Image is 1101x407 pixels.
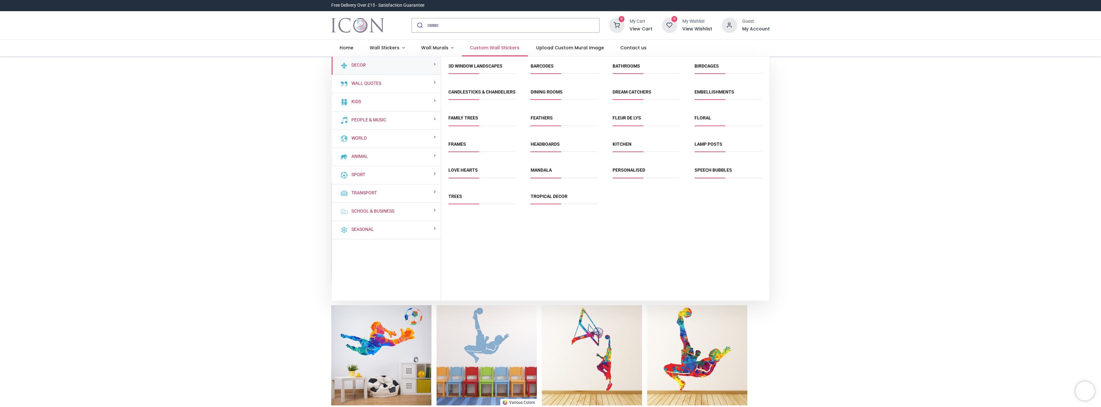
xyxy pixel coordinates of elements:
a: Lamp Posts [695,142,722,147]
img: Kids [340,98,348,106]
span: Love Hearts [448,167,516,178]
span: Candlesticks & Chandeliers [448,89,516,100]
img: Icon Wall Stickers [331,16,384,34]
img: Football Goalkeeper Colourful Wall Sticker [331,305,431,405]
a: Logo of Icon Wall Stickers [331,16,384,34]
a: Kids [349,99,361,105]
img: School & Business [340,208,348,216]
div: My Wishlist [682,18,712,25]
a: Barcodes [531,63,554,69]
a: People & Music [349,117,386,123]
img: Transport [340,190,348,197]
a: Birdcages [695,63,719,69]
a: 3D Window Landscapes [448,63,502,69]
a: Wall Murals [413,40,462,56]
a: Embellishments [695,89,734,94]
a: Fleur de Lys [613,115,641,120]
span: Home [340,45,353,51]
a: Wall Stickers [361,40,413,56]
a: Trees [448,194,462,199]
img: Wall Quotes [340,80,348,88]
span: Dream Catchers [613,89,680,100]
a: My Account [742,26,770,32]
span: Trees [448,193,516,204]
img: Animal [340,153,348,161]
img: Paint Splash Basketball Wall Sticker - Mod6 [542,305,642,405]
a: View Cart [630,26,652,32]
span: Wall Stickers [370,45,399,51]
span: Wall Murals [421,45,448,51]
a: Transport [349,190,377,196]
a: Speech Bubbles [695,167,732,173]
a: Headboards [531,142,560,147]
a: Animal [349,153,368,160]
img: Sport [340,171,348,179]
span: Mandala [531,167,598,178]
a: School & Business [349,208,394,215]
button: Submit [412,18,427,32]
span: Headboards [531,141,598,152]
span: Barcodes [531,63,598,74]
span: Kitchen [613,141,680,152]
img: People & Music [340,117,348,124]
a: Floral [695,115,711,120]
span: Contact us [620,45,647,51]
span: Speech Bubbles [695,167,762,178]
img: Decor [340,62,348,69]
sup: 0 [671,16,678,22]
div: Guest [742,18,770,25]
sup: 0 [619,16,625,22]
span: Birdcages [695,63,762,74]
iframe: Brevo live chat [1075,381,1095,401]
a: Feathers [531,115,553,120]
img: Football Kick Ball Sports Wall Sticker [437,305,537,405]
a: Dining Rooms [531,89,563,94]
a: Bathrooms [613,63,640,69]
span: Upload Custom Mural Image [536,45,604,51]
span: Fleur de Lys [613,115,680,126]
a: Various Colors [500,399,537,405]
a: Tropical Decor [531,194,567,199]
img: Seasonal [340,226,348,234]
a: 0 [662,22,677,28]
span: Lamp Posts [695,141,762,152]
a: Mandala [531,167,552,173]
a: World [349,135,367,142]
span: Floral [695,115,762,126]
div: My Cart [630,18,652,25]
div: Free Delivery Over £15 - Satisfaction Guarantee [331,2,424,9]
span: 3D Window Landscapes [448,63,516,74]
span: Bathrooms [613,63,680,74]
a: Sport [349,172,365,178]
a: Seasonal [349,226,374,233]
a: 0 [609,22,624,28]
span: Personalised [613,167,680,178]
span: Tropical Decor [531,193,598,204]
img: Paint Splash Football Kick Wall Sticker [647,305,747,405]
a: Kitchen [613,142,631,147]
a: Dream Catchers [613,89,651,94]
iframe: Customer reviews powered by Trustpilot [635,2,770,9]
img: World [340,135,348,142]
a: Decor [349,62,366,69]
img: Color Wheel [502,400,508,405]
span: Custom Wall Stickers [470,45,519,51]
a: Personalised [613,167,645,173]
span: Frames [448,141,516,152]
a: Candlesticks & Chandeliers [448,89,516,94]
span: Dining Rooms [531,89,598,100]
span: Embellishments [695,89,762,100]
span: Feathers [531,115,598,126]
span: Family Trees [448,115,516,126]
a: Love Hearts [448,167,478,173]
a: Wall Quotes [349,80,381,87]
a: View Wishlist [682,26,712,32]
a: Family Trees [448,115,478,120]
a: Frames [448,142,466,147]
